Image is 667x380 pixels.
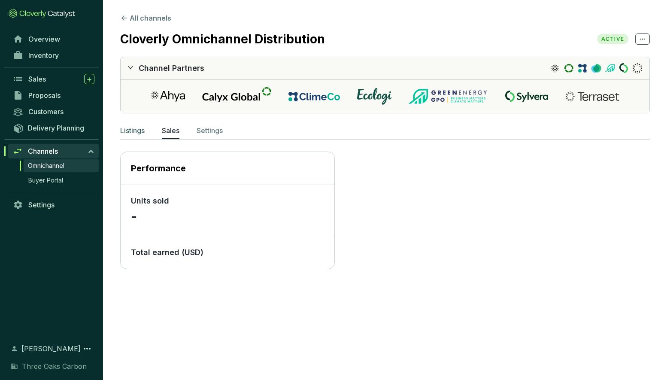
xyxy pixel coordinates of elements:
p: - [131,207,324,225]
span: Inventory [28,51,59,60]
img: Calyx logo [202,87,271,106]
p: Units sold [131,195,324,207]
a: Customers [9,104,99,119]
div: Performance [131,162,324,174]
img: Ecologi logo [357,88,391,105]
span: Channels [28,147,58,155]
span: Settings [28,201,55,209]
span: expanded [127,64,133,70]
span: Delivery Planning [28,124,84,132]
a: Sales [9,72,99,86]
img: Calyx Icon [564,62,574,74]
span: ACTIVE [597,34,628,44]
p: Sales [162,125,179,136]
a: Overview [9,32,99,46]
img: Climeco logo [288,92,340,101]
img: Ahya logo [151,91,185,102]
span: Overview [28,35,60,43]
span: Total earned (USD) [131,248,203,257]
span: Buyer Portal [28,176,63,185]
button: All channels [120,13,171,23]
span: Three Oaks Carbon [22,361,87,371]
span: Proposals [28,91,61,100]
p: Listings [120,125,145,136]
a: Channels [8,144,99,158]
img: Terraset logo [565,91,620,102]
span: [PERSON_NAME] [21,344,81,354]
div: Channel Partners [139,62,204,74]
img: Sylvera logo [505,91,548,102]
span: Customers [28,107,64,116]
img: GPO Icon [605,62,615,74]
a: Buyer Portal [24,174,99,187]
a: Settings [9,198,99,212]
img: Sylvera Icon [618,62,629,74]
img: GPO logo [409,89,488,104]
img: Ahya Icon [550,62,560,74]
span: Omnichannel [28,161,64,170]
img: Ecologi Icon [591,62,601,74]
p: Settings [197,125,223,136]
a: Omnichannel [24,159,99,172]
img: Terraset Icon [632,62,643,74]
h2: Cloverly Omnichannel Distribution [120,32,333,46]
a: Inventory [9,48,99,63]
a: Delivery Planning [9,121,99,135]
a: Proposals [9,88,99,103]
div: Channel PartnersAhya IconCalyx IconClimeco IconEcologi IconGPO IconSylvera IconTerraset Icon [121,57,649,79]
span: Sales [28,75,46,83]
img: Climeco Icon [577,62,588,74]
